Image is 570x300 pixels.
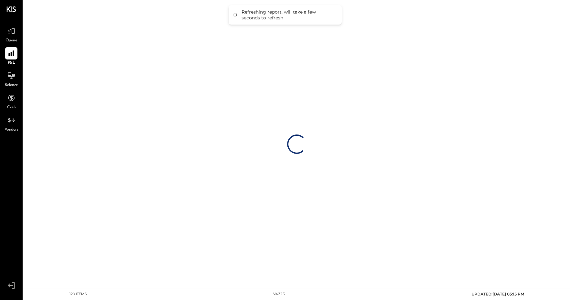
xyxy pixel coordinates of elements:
[0,70,22,88] a: Balance
[5,82,18,88] span: Balance
[0,47,22,66] a: P&L
[69,292,87,297] div: 120 items
[5,38,17,44] span: Queue
[0,25,22,44] a: Queue
[0,92,22,111] a: Cash
[5,127,18,133] span: Vendors
[242,9,335,21] div: Refreshing report, will take a few seconds to refresh
[472,292,524,296] span: UPDATED: [DATE] 05:15 PM
[0,114,22,133] a: Vendors
[273,292,285,297] div: v 4.32.3
[7,105,16,111] span: Cash
[8,60,15,66] span: P&L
